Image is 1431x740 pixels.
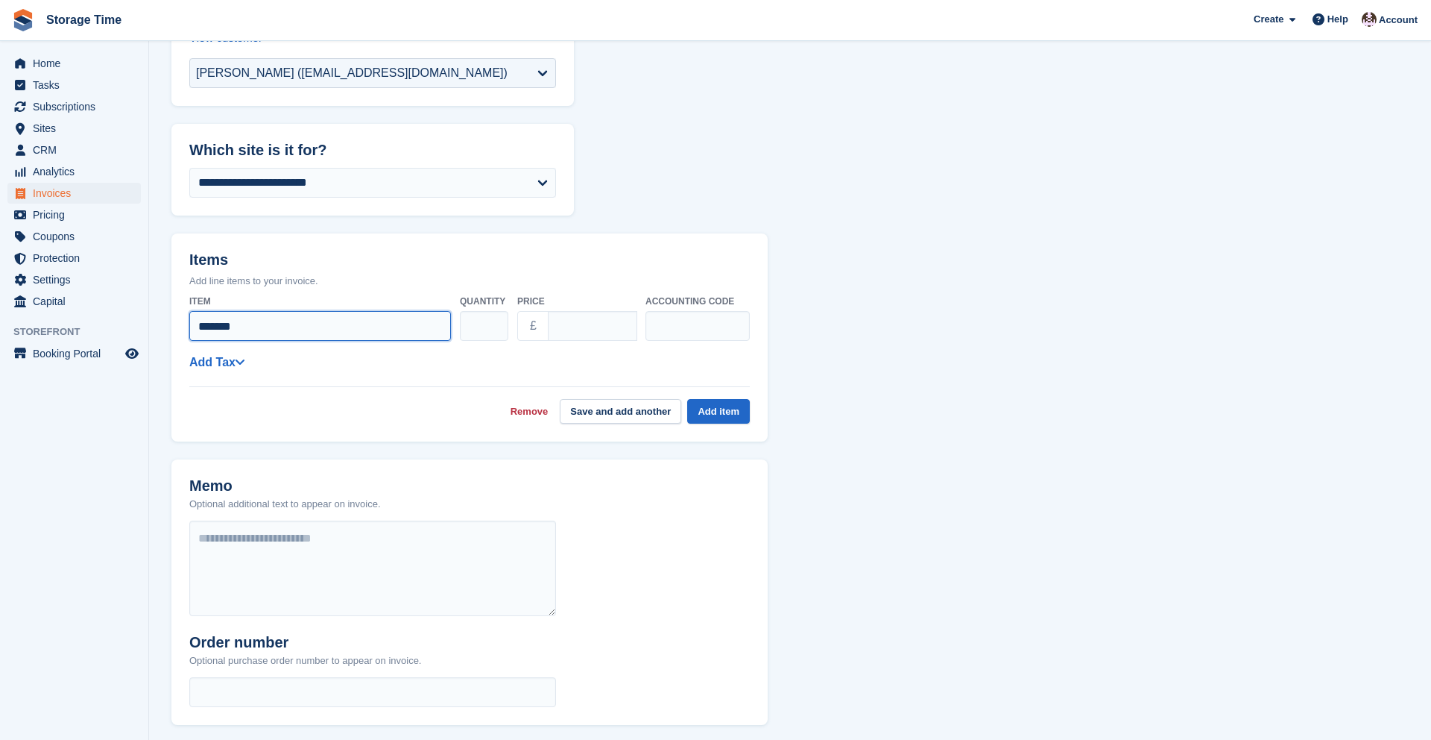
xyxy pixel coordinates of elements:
[1362,12,1377,27] img: Saeed
[33,269,122,290] span: Settings
[33,75,122,95] span: Tasks
[33,139,122,160] span: CRM
[189,251,750,272] h2: Items
[33,204,122,225] span: Pricing
[560,399,681,424] button: Save and add another
[7,204,141,225] a: menu
[460,295,508,308] label: Quantity
[687,399,750,424] button: Add item
[7,161,141,182] a: menu
[7,343,141,364] a: menu
[33,96,122,117] span: Subscriptions
[7,183,141,204] a: menu
[33,118,122,139] span: Sites
[33,161,122,182] span: Analytics
[123,345,141,363] a: Preview store
[511,404,549,419] a: Remove
[189,653,421,668] p: Optional purchase order number to appear on invoice.
[189,274,750,289] p: Add line items to your invoice.
[33,226,122,247] span: Coupons
[12,9,34,31] img: stora-icon-8386f47178a22dfd0bd8f6a31ec36ba5ce8667c1dd55bd0f319d3a0aa187defe.svg
[7,291,141,312] a: menu
[33,343,122,364] span: Booking Portal
[7,226,141,247] a: menu
[189,142,556,159] h2: Which site is it for?
[7,248,141,269] a: menu
[40,7,127,32] a: Storage Time
[33,183,122,204] span: Invoices
[189,634,421,651] h2: Order number
[7,53,141,74] a: menu
[7,139,141,160] a: menu
[7,96,141,117] a: menu
[7,269,141,290] a: menu
[517,295,636,308] label: Price
[189,477,381,495] h2: Memo
[1379,13,1418,28] span: Account
[33,291,122,312] span: Capital
[33,248,122,269] span: Protection
[189,295,451,308] label: Item
[645,295,750,308] label: Accounting code
[33,53,122,74] span: Home
[1254,12,1283,27] span: Create
[189,497,381,512] p: Optional additional text to appear on invoice.
[13,324,148,339] span: Storefront
[196,64,508,82] div: [PERSON_NAME] ([EMAIL_ADDRESS][DOMAIN_NAME])
[7,118,141,139] a: menu
[189,356,244,369] a: Add Tax
[1327,12,1348,27] span: Help
[7,75,141,95] a: menu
